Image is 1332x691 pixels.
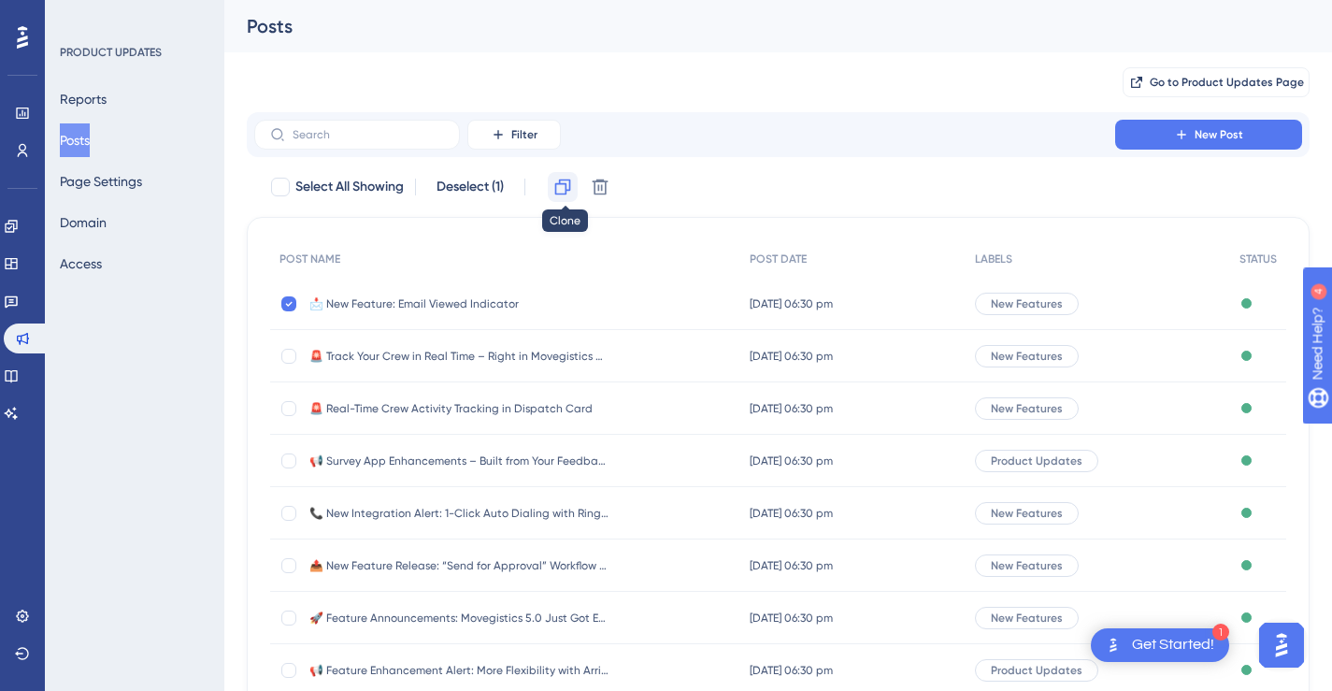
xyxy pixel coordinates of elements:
span: [DATE] 06:30 pm [750,453,833,468]
button: Reports [60,82,107,116]
span: New Features [991,506,1063,521]
img: launcher-image-alternative-text [1102,634,1124,656]
span: [DATE] 06:30 pm [750,663,833,678]
span: [DATE] 06:30 pm [750,296,833,311]
span: 📤 New Feature Release: “Send for Approval” Workflow in Crew App [309,558,609,573]
div: PRODUCT UPDATES [60,45,162,60]
span: Product Updates [991,453,1082,468]
span: New Features [991,611,1063,626]
button: Page Settings [60,165,142,198]
span: New Features [991,296,1063,311]
iframe: UserGuiding AI Assistant Launcher [1253,617,1310,673]
div: 1 [1212,624,1229,641]
span: Need Help? [44,5,117,27]
span: New Features [991,401,1063,416]
div: 4 [130,9,136,24]
span: 🚀 Feature Announcements: Movegistics 5.0 Just Got Even Smarter! [309,611,609,626]
span: LABELS [975,252,1012,266]
button: Posts [60,123,90,157]
span: Product Updates [991,663,1082,678]
input: Search [293,128,444,141]
span: 🚨 Real-Time Crew Activity Tracking in Dispatch Card [309,401,609,416]
button: New Post [1115,120,1302,150]
span: New Features [991,558,1063,573]
span: POST NAME [279,252,340,266]
span: 🚨 Track Your Crew in Real Time – Right in Movegistics 5.0! 🚚💨 [309,349,609,364]
div: Posts [247,13,1263,39]
span: Deselect (1) [437,176,504,198]
span: STATUS [1239,252,1277,266]
button: Domain [60,206,107,239]
span: Select All Showing [295,176,404,198]
div: Get Started! [1132,635,1214,655]
span: [DATE] 06:30 pm [750,558,833,573]
span: 📩 New Feature: Email Viewed Indicator [309,296,609,311]
span: POST DATE [750,252,807,266]
div: Open Get Started! checklist, remaining modules: 1 [1091,628,1229,662]
button: Access [60,247,102,281]
button: Deselect (1) [427,170,513,204]
span: 📢 Survey App Enhancements – Built from Your Feedback! [309,453,609,468]
span: 📢 Feature Enhancement Alert: More Flexibility with Arrival Windows! [309,663,609,678]
span: New Post [1195,127,1243,142]
span: Go to Product Updates Page [1150,75,1304,90]
span: [DATE] 06:30 pm [750,401,833,416]
span: New Features [991,349,1063,364]
span: 📞 New Integration Alert: 1-Click Auto Dialing with RingCentral in Movegistics 5.0 [309,506,609,521]
span: [DATE] 06:30 pm [750,349,833,364]
span: [DATE] 06:30 pm [750,506,833,521]
button: Filter [467,120,561,150]
button: Go to Product Updates Page [1123,67,1310,97]
span: [DATE] 06:30 pm [750,611,833,626]
span: Filter [511,127,537,142]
